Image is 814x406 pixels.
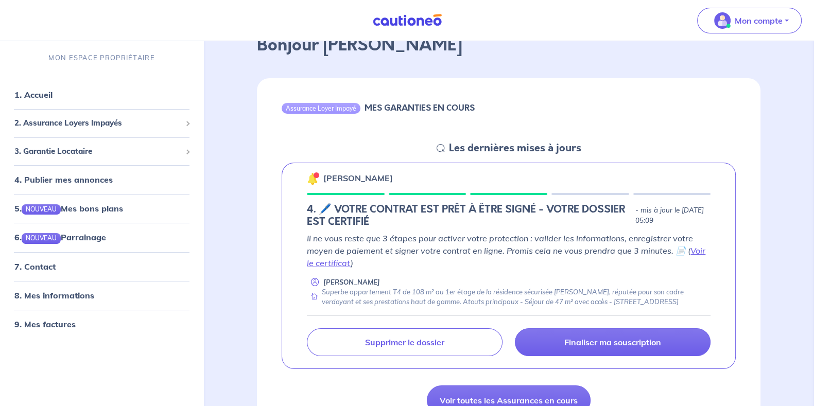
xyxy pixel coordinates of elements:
p: Il ne vous reste que 3 étapes pour activer votre protection : valider les informations, enregistr... [307,232,711,269]
span: 2. Assurance Loyers Impayés [14,117,181,129]
a: Voir le certificat [307,245,705,268]
a: 6.NOUVEAUParrainage [14,232,106,242]
p: Mon compte [735,14,783,27]
h5: Les dernières mises à jours [449,142,581,154]
p: [PERSON_NAME] [323,172,393,184]
a: 1. Accueil [14,90,53,100]
p: Finaliser ma souscription [564,337,661,347]
div: Assurance Loyer Impayé [282,103,360,113]
div: 3. Garantie Locataire [4,142,199,162]
a: 8. Mes informations [14,290,94,300]
a: 5.NOUVEAUMes bons plans [14,203,123,214]
p: Supprimer le dossier [365,337,444,347]
p: [PERSON_NAME] [323,277,380,287]
div: 9. Mes factures [4,313,199,334]
div: 6.NOUVEAUParrainage [4,227,199,248]
img: illu_account_valid_menu.svg [714,12,731,29]
a: 7. Contact [14,261,56,271]
h6: MES GARANTIES EN COURS [365,103,475,113]
a: Finaliser ma souscription [515,328,711,356]
div: 2. Assurance Loyers Impayés [4,113,199,133]
div: state: CONTRACT-INFO-IN-PROGRESS, Context: NEW,CHOOSE-CERTIFICATE,ALONE,LESSOR-DOCUMENTS [307,203,711,228]
a: 9. Mes factures [14,319,76,329]
h5: 4. 🖊️ VOTRE CONTRAT EST PRÊT À ÊTRE SIGNÉ - VOTRE DOSSIER EST CERTIFIÉ [307,203,631,228]
span: 3. Garantie Locataire [14,146,181,157]
div: 1. Accueil [4,84,199,105]
a: 4. Publier mes annonces [14,174,113,185]
div: Superbe appartement T4 de 108 m² au 1er étage de la résidence sécurisée [PERSON_NAME], réputée po... [307,287,711,307]
img: Cautioneo [369,14,446,27]
div: 8. Mes informations [4,285,199,305]
img: 🔔 [307,172,319,185]
button: illu_account_valid_menu.svgMon compte [697,8,802,33]
div: 5.NOUVEAUMes bons plans [4,198,199,219]
a: Supprimer le dossier [307,328,503,356]
p: MON ESPACE PROPRIÉTAIRE [48,53,154,63]
div: 7. Contact [4,256,199,276]
div: 4. Publier mes annonces [4,169,199,190]
p: - mis à jour le [DATE] 05:09 [635,205,711,226]
p: Bonjour [PERSON_NAME] [257,33,760,58]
